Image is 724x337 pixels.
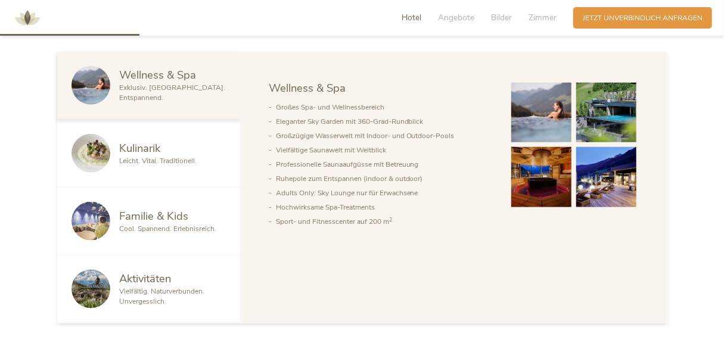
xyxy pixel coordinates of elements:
[10,14,45,21] a: AMONTI & LUNARIS Wellnessresort
[120,156,197,166] span: Leicht. Vital. Traditionell.
[120,271,172,286] span: Aktivitäten
[276,200,493,214] li: Hochwirksame Spa-Treatments
[438,12,474,23] span: Angebote
[120,141,161,155] span: Kulinarik
[389,216,392,223] sup: 2
[529,12,557,23] span: Zimmer
[120,286,205,306] span: Vielfältig. Naturverbunden. Unvergesslich.
[276,129,493,143] li: Großzügige Wasserwelt mit Indoor- und Outdoor-Pools
[276,114,493,129] li: Eleganter Sky Garden mit 360-Grad-Rundblick
[276,171,493,186] li: Ruhepole zum Entspannen (indoor & outdoor)
[276,186,493,200] li: Adults Only: Sky Lounge nur für Erwachsene
[402,12,421,23] span: Hotel
[269,80,346,95] span: Wellness & Spa
[491,12,512,23] span: Bilder
[120,208,189,223] span: Familie & Kids
[120,83,226,102] span: Exklusiv. [GEOGRAPHIC_DATA]. Entspannend.
[276,214,493,229] li: Sport- und Fitnesscenter auf 200 m
[120,67,197,82] span: Wellness & Spa
[120,224,217,233] span: Cool. Spannend. Erlebnisreich.
[276,157,493,171] li: Professionelle Saunaaufgüsse mit Betreuung
[583,13,703,23] span: Jetzt unverbindlich anfragen
[276,100,493,114] li: Großes Spa- und Wellnessbereich
[276,143,493,157] li: Vielfältige Saunawelt mit Weitblick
